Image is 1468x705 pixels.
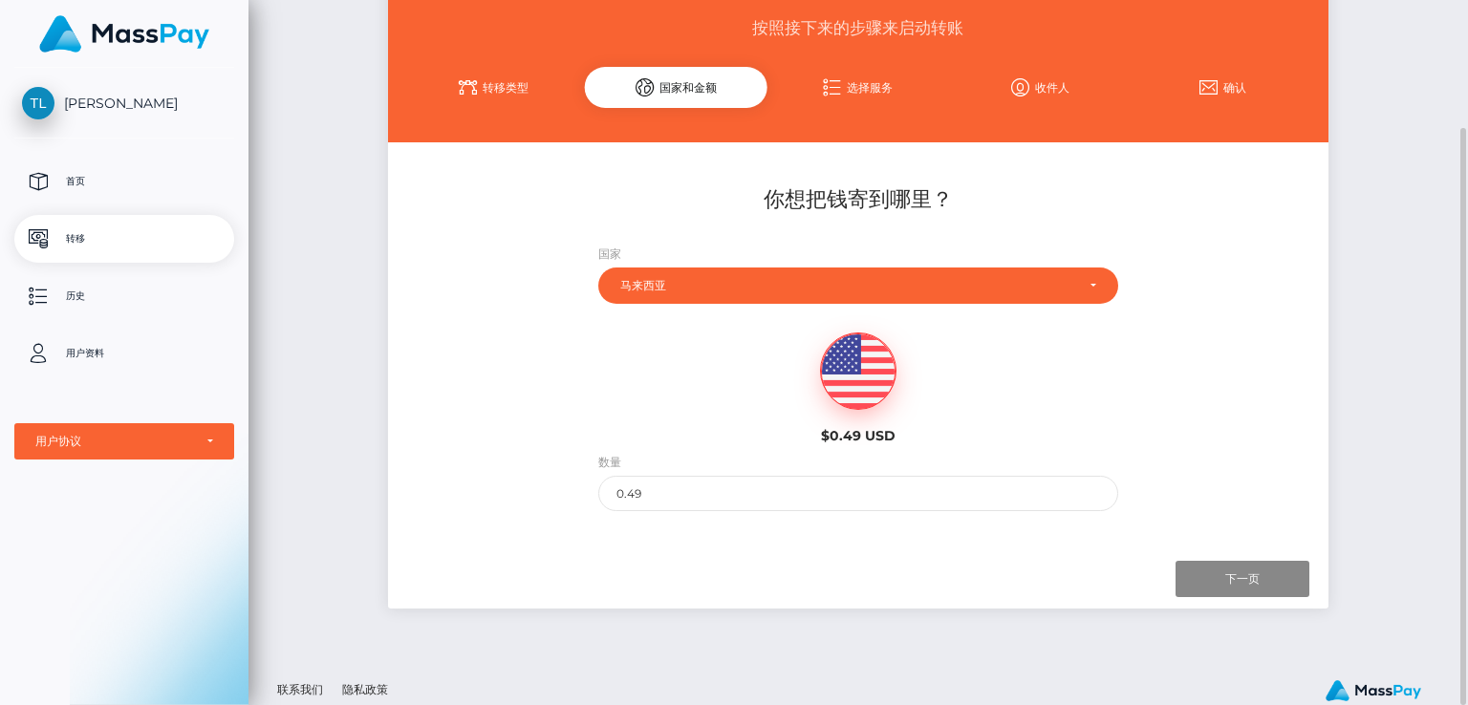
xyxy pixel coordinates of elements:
button: 马来西亚 [598,267,1118,304]
img: USD.png [821,333,896,410]
label: 国家 [598,246,621,263]
img: MassPay [1326,680,1421,701]
a: 首页 [14,158,234,205]
button: 用户协议 [14,423,234,459]
span: [PERSON_NAME] [14,95,234,112]
label: 数量 [598,454,621,471]
h6: $0.49 USD [742,428,974,444]
a: 隐私政策 [335,674,396,704]
p: 首页 [22,167,227,196]
a: 收件人 [949,71,1132,104]
a: 用户资料 [14,330,234,377]
a: 转移类型 [402,71,585,104]
img: MassPay [39,15,209,53]
div: 马来西亚 [620,278,1074,293]
input: 下一页 [1176,561,1309,597]
input: Amount to send in USD (Maximum: 0.49) [598,476,1118,511]
a: 转移 [14,215,234,263]
a: 历史 [14,272,234,320]
h3: 按照接下来的步骤来启动转账 [402,17,1313,40]
h5: 你想把钱寄到哪里？ [402,185,1313,215]
a: 选择服务 [767,71,950,104]
div: 用户协议 [35,434,192,449]
a: 确认 [1132,71,1314,104]
p: 转移 [22,224,227,253]
p: 历史 [22,282,227,310]
p: 用户资料 [22,339,227,368]
a: 联系我们 [270,674,331,704]
div: 国家和金额 [585,67,767,108]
